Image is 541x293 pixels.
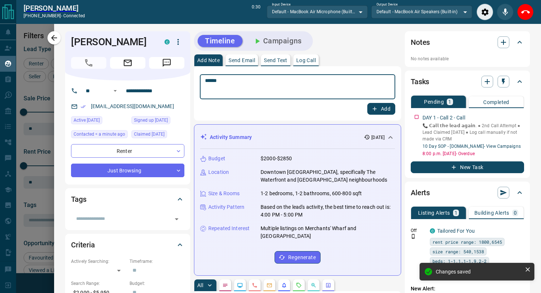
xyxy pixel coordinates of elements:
[411,184,524,201] div: Alerts
[208,155,225,162] p: Budget
[71,130,128,140] div: Wed Oct 15 2025
[71,164,184,177] div: Just Browsing
[24,4,85,12] h2: [PERSON_NAME]
[296,58,316,63] p: Log Call
[24,12,85,19] p: [PHONE_NUMBER] -
[448,99,451,104] p: 1
[281,282,287,288] svg: Listing Alerts
[110,57,145,69] span: Email
[432,248,484,255] span: size range: 540,1538
[74,131,125,138] span: Contacted < a minute ago
[71,144,184,158] div: Renter
[497,4,513,20] div: Mute
[411,285,524,293] p: New Alert:
[436,269,522,275] div: Changes saved
[149,57,184,69] span: Message
[411,33,524,51] div: Notes
[131,116,184,126] div: Mon Oct 13 2025
[432,257,487,265] span: beds: 1-1,1.1-1.9,2-2
[229,58,255,63] p: Send Email
[411,187,430,199] h2: Alerts
[111,86,120,95] button: Open
[71,258,126,265] p: Actively Searching:
[422,150,524,157] p: 8:00 p.m. [DATE] - Overdue
[63,13,85,18] span: connected
[376,2,397,7] label: Output Device
[411,76,429,87] h2: Tasks
[91,103,174,109] a: [EMAIL_ADDRESS][DOMAIN_NAME]
[172,214,182,224] button: Open
[71,239,95,251] h2: Criteria
[197,283,203,288] p: All
[71,190,184,208] div: Tags
[200,131,395,144] div: Activity Summary[DATE]
[311,282,317,288] svg: Opportunities
[71,36,153,48] h1: [PERSON_NAME]
[264,58,287,63] p: Send Text
[296,282,302,288] svg: Requests
[131,130,184,140] div: Mon Oct 13 2025
[261,155,292,162] p: $2000-$2850
[237,282,243,288] svg: Lead Browsing Activity
[71,116,128,126] div: Mon Oct 13 2025
[437,228,475,234] a: Tailored For You
[483,100,509,105] p: Completed
[411,234,416,239] svg: Push Notification Only
[71,193,86,205] h2: Tags
[130,258,184,265] p: Timeframe:
[266,282,272,288] svg: Emails
[261,190,362,197] p: 1-2 bedrooms, 1-2 bathrooms, 600-800 sqft
[422,114,465,122] p: DAY 1 - Call 2 - Call
[275,251,321,264] button: Regenerate
[198,35,243,47] button: Timeline
[81,104,86,109] svg: Email Verified
[222,282,228,288] svg: Notes
[325,282,331,288] svg: Agent Actions
[134,131,165,138] span: Claimed [DATE]
[367,103,395,115] button: Add
[130,280,184,287] p: Budget:
[371,134,385,141] p: [DATE]
[432,238,502,246] span: rent price range: 1800,6545
[252,4,261,20] p: 0:30
[517,4,534,20] div: End Call
[267,6,368,18] div: Default - MacBook Air Microphone (Built-in)
[371,6,472,18] div: Default - MacBook Air Speakers (Built-in)
[165,39,170,44] div: condos.ca
[71,236,184,254] div: Criteria
[261,203,395,219] p: Based on the lead's activity, the best time to reach out is: 4:00 PM - 5:00 PM
[272,2,291,7] label: Input Device
[71,57,106,69] span: Call
[422,122,524,142] p: 📞 𝗖𝗮𝗹𝗹 𝘁𝗵𝗲 𝗹𝗲𝗮𝗱 𝗮𝗴𝗮𝗶𝗻. ● 2nd Call Attempt ● Lead Claimed [DATE] ‎● Log call manually if not made ...
[134,117,168,124] span: Signed up [DATE]
[210,133,252,141] p: Activity Summary
[474,210,509,215] p: Building Alerts
[245,35,309,47] button: Campaigns
[411,161,524,173] button: New Task
[411,73,524,90] div: Tasks
[411,36,430,48] h2: Notes
[74,117,100,124] span: Active [DATE]
[261,225,395,240] p: Multiple listings on Merchants' Wharf and [GEOGRAPHIC_DATA]
[514,210,517,215] p: 0
[455,210,457,215] p: 1
[252,282,258,288] svg: Calls
[411,227,425,234] p: Off
[71,280,126,287] p: Search Range:
[418,210,450,215] p: Listing Alerts
[411,56,524,62] p: No notes available
[208,203,244,211] p: Activity Pattern
[422,144,521,149] a: 10 Day SOP - [DOMAIN_NAME]- View Campaigns
[261,168,395,184] p: Downtown [GEOGRAPHIC_DATA], specifically The Waterfront and [GEOGRAPHIC_DATA] neighbourhoods
[208,190,240,197] p: Size & Rooms
[197,58,220,63] p: Add Note
[424,99,444,104] p: Pending
[430,228,435,233] div: condos.ca
[208,225,250,232] p: Repeated Interest
[208,168,229,176] p: Location
[477,4,493,20] div: Audio Settings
